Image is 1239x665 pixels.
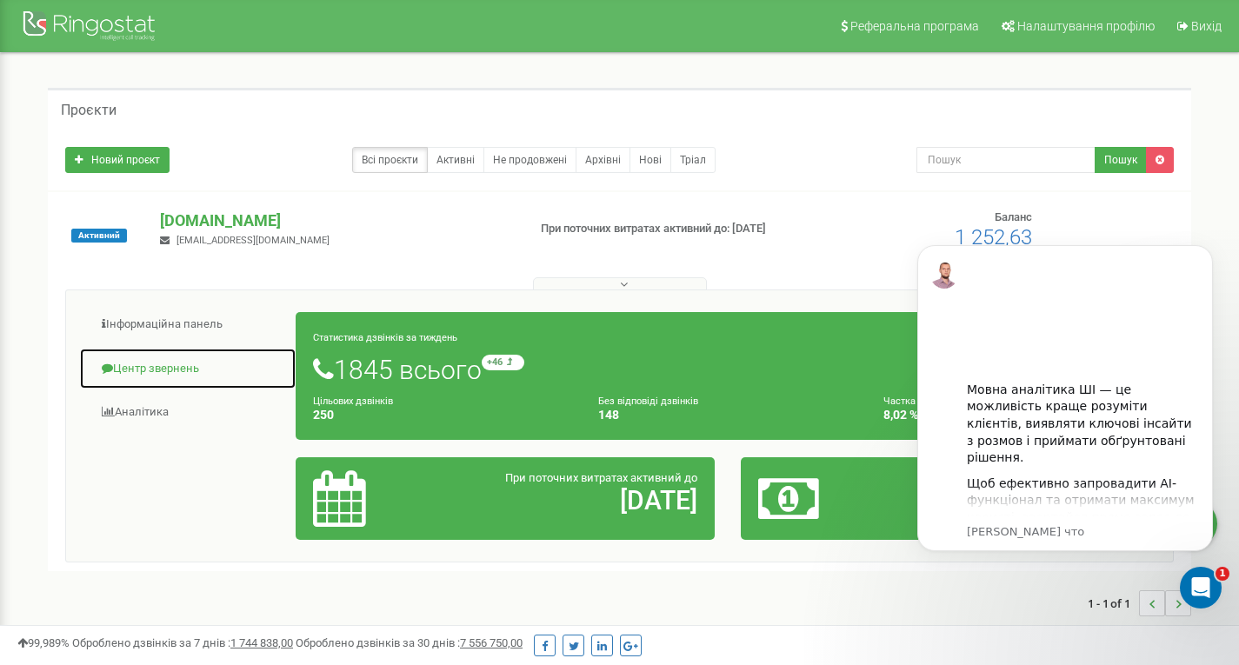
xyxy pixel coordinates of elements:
span: Реферальна програма [850,19,979,33]
span: [EMAIL_ADDRESS][DOMAIN_NAME] [177,235,330,246]
a: Центр звернень [79,348,296,390]
a: Всі проєкти [352,147,428,173]
h1: 1845 всього [313,355,1142,384]
iframe: Intercom live chat [1180,567,1222,608]
a: Не продовжені [483,147,576,173]
small: Цільових дзвінків [313,396,393,407]
a: Аналiтика [79,391,296,434]
a: Тріал [670,147,716,173]
h4: 8,02 % [883,409,1142,422]
a: Архівні [576,147,630,173]
small: +46 [482,355,524,370]
h4: 148 [598,409,857,422]
h2: [DATE] [450,486,697,515]
a: Активні [427,147,484,173]
a: Нові [629,147,671,173]
span: Налаштування профілю [1017,19,1155,33]
span: При поточних витратах активний до [505,471,697,484]
small: Частка пропущених дзвінків [883,396,1011,407]
iframe: Intercom notifications сообщение [891,219,1239,618]
span: Активний [71,229,127,243]
span: 1 [1216,567,1229,581]
span: 99,989% [17,636,70,649]
p: [DOMAIN_NAME] [160,209,512,232]
u: 1 744 838,00 [230,636,293,649]
span: Оброблено дзвінків за 30 днів : [296,636,523,649]
small: Без відповіді дзвінків [598,396,698,407]
small: Статистика дзвінків за тиждень [313,332,457,343]
input: Пошук [916,147,1096,173]
a: Новий проєкт [65,147,170,173]
a: Інформаційна панель [79,303,296,346]
span: Оброблено дзвінків за 7 днів : [72,636,293,649]
u: 7 556 750,00 [460,636,523,649]
p: При поточних витратах активний до: [DATE] [541,221,798,237]
button: Пошук [1095,147,1147,173]
h5: Проєкти [61,103,117,118]
span: Баланс [995,210,1032,223]
span: Вихід [1191,19,1222,33]
h4: 250 [313,409,572,422]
